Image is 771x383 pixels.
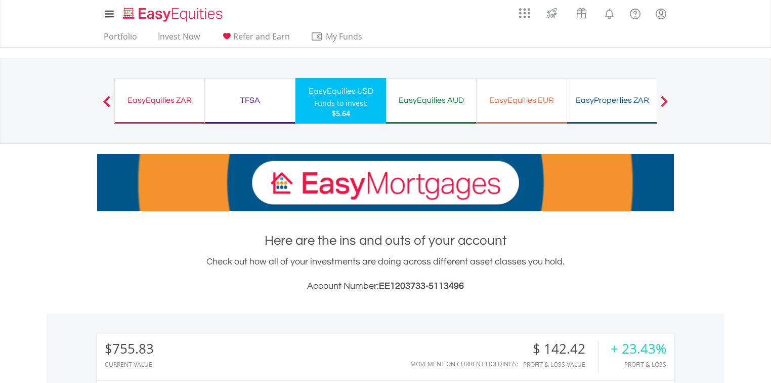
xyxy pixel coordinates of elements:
div: Funds to invest: [314,98,368,108]
a: Notifications [596,3,622,23]
span: My Funds [311,30,377,43]
div: EasyEquities ZAR [121,93,198,107]
img: thrive-v2.svg [543,5,560,21]
a: Refer and Earn [217,31,294,47]
div: EasyEquities EUR [483,93,561,107]
div: EasyProperties ZAR [573,93,651,107]
button: Previous [97,101,117,111]
img: vouchers-v2.svg [573,5,590,21]
span: Refer and Earn [233,31,290,42]
a: Portfolio [100,31,141,47]
div: EasyEquities USD [302,84,380,98]
div: Check out how all of your investments are doing across different asset classes you hold. [97,255,674,293]
a: FAQ's and Support [622,3,648,23]
button: Next [654,101,674,111]
div: Profit & Loss Value [523,361,598,368]
div: + 23.43% [611,341,666,356]
img: grid-menu-icon.svg [519,8,530,19]
h3: Account Number: [97,279,674,293]
img: EasyMortage Promotion Banner [97,154,674,211]
a: AppsGrid [512,3,537,19]
div: TFSA [211,93,289,107]
span: $5.64 [332,108,350,118]
div: $ 142.42 [523,341,598,356]
a: Home page [119,3,227,23]
div: $755.83 [105,341,154,356]
div: CURRENT VALUE [105,361,154,368]
h1: Here are the ins and outs of your account [97,232,674,250]
span: EE1203733-5113496 [379,281,464,291]
div: EasyEquities AUD [392,93,470,107]
a: Invest Now [154,31,204,47]
div: Profit & Loss [611,361,666,368]
img: EasyEquities_Logo.png [121,6,227,23]
a: My Profile [648,3,674,25]
div: Movement on Current Holdings: [410,361,518,367]
a: Vouchers [567,3,596,21]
